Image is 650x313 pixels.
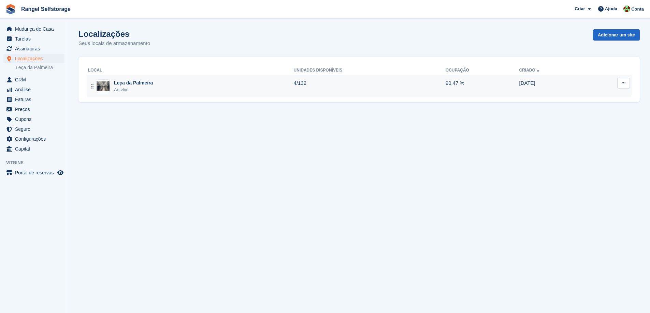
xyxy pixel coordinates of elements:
[15,124,56,134] span: Seguro
[16,64,64,71] a: Leça da Palmeira
[15,24,56,34] span: Mudança de Casa
[114,79,153,87] div: Leça da Palmeira
[3,114,64,124] a: menu
[15,144,56,154] span: Capital
[575,5,585,12] span: Criar
[15,105,56,114] span: Preços
[3,124,64,134] a: menu
[78,40,150,47] p: Seus locais de armazenamento
[87,65,294,76] th: Local
[605,5,617,12] span: Ajuda
[56,169,64,177] a: Loja de pré-visualização
[3,95,64,104] a: menu
[519,76,587,97] td: [DATE]
[15,85,56,94] span: Análise
[3,34,64,44] a: menu
[3,168,64,177] a: menu
[15,95,56,104] span: Faturas
[446,65,519,76] th: Ocupação
[15,34,56,44] span: Tarefas
[446,76,519,97] td: 90,47 %
[3,75,64,84] a: menu
[631,6,644,13] span: Conta
[3,44,64,53] a: menu
[18,3,73,15] a: Rangel Selfstorage
[78,29,150,38] h1: Localizações
[519,68,541,73] a: Criado
[593,29,640,41] a: Adicionar um site
[3,105,64,114] a: menu
[294,76,446,97] td: 4/132
[3,85,64,94] a: menu
[5,4,16,14] img: stora-icon-8386f47178a22dfd0bd8f6a31ec36ba5ce8667c1dd55bd0f319d3a0aa187defe.svg
[3,134,64,144] a: menu
[294,65,446,76] th: Unidades disponíveis
[15,134,56,144] span: Configurações
[3,144,64,154] a: menu
[15,168,56,177] span: Portal de reservas
[6,159,68,166] span: Vitrine
[15,114,56,124] span: Cupons
[3,24,64,34] a: menu
[3,54,64,63] a: menu
[15,54,56,63] span: Localizações
[15,44,56,53] span: Assinaturas
[114,87,153,93] div: Ao vivo
[623,5,630,12] img: Fernando Ferreira
[15,75,56,84] span: CRM
[97,81,110,91] img: Imagem do site Leça da Palmeira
